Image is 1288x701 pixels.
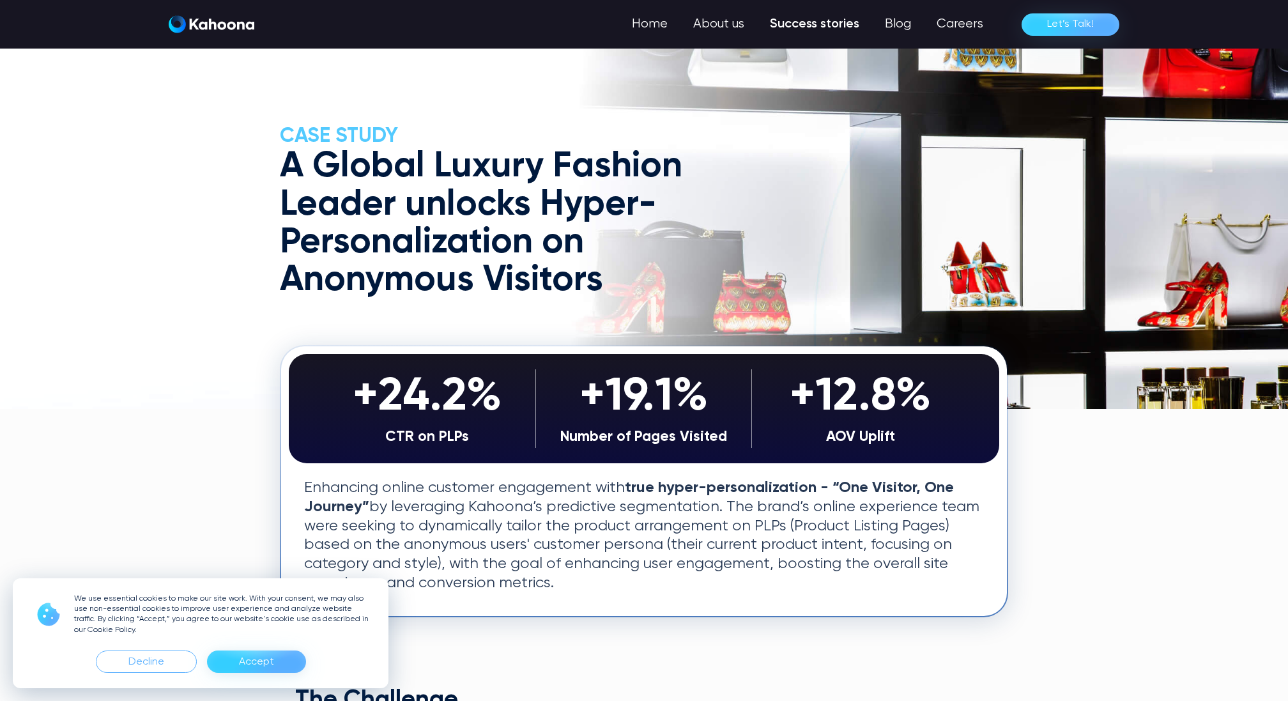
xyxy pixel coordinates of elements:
div: CTR on PLPs [326,426,529,449]
div: Decline [96,651,197,673]
img: Kahoona logo white [169,15,254,33]
p: We use essential cookies to make our site work. With your consent, we may also use non-essential ... [74,594,373,635]
div: Decline [128,652,164,672]
a: Blog [872,12,924,37]
a: Careers [924,12,996,37]
div: +12.8% [758,369,962,426]
h2: CASE Study [280,124,730,148]
div: +24.2% [326,369,529,426]
h1: A Global Luxury Fashion Leader unlocks Hyper-Personalization on Anonymous Visitors [280,148,730,300]
a: About us [680,12,757,37]
div: AOV Uplift [758,426,962,449]
strong: true hyper-personalization - “One Visitor, One Journey” [304,480,954,514]
div: Accept [207,651,306,673]
a: Let’s Talk! [1022,13,1119,36]
div: Number of Pages Visited [542,426,746,449]
a: Success stories [757,12,872,37]
p: Enhancing online customer engagement with by leveraging Kahoona’s predictive segmentation. The br... [304,479,984,593]
div: +19.1% [542,369,746,426]
a: home [169,15,254,34]
div: Accept [239,652,274,672]
a: Home [619,12,680,37]
div: Let’s Talk! [1047,14,1094,35]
